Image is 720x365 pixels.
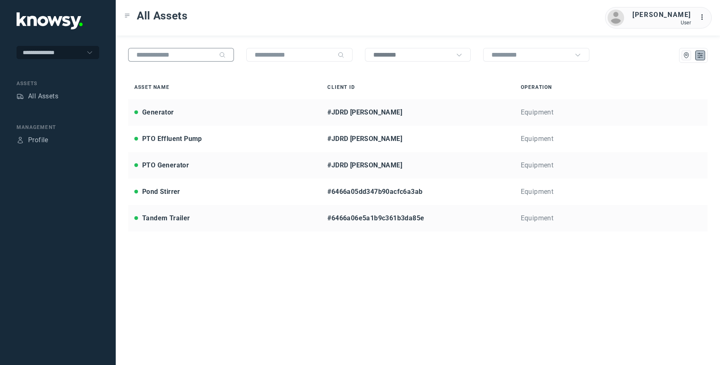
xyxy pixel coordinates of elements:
a: AssetsAll Assets [17,91,58,101]
div: [PERSON_NAME] [632,10,691,20]
div: : [699,12,709,22]
div: Profile [28,135,48,145]
div: Search [219,52,226,58]
div: User [632,20,691,26]
div: Equipment [521,107,701,117]
div: Client ID [327,83,508,91]
a: Generator#JDRD [PERSON_NAME]Equipment [128,99,708,126]
div: Operation [521,83,701,91]
div: Search [338,52,344,58]
a: PTO Generator#JDRD [PERSON_NAME]Equipment [128,152,708,179]
a: ProfileProfile [17,135,48,145]
tspan: ... [700,14,708,20]
a: Pond Stirrer#6466a05dd347b90acfc6a3abEquipment [128,179,708,205]
div: Pond Stirrer [142,187,180,197]
div: #6466a06e5a1b9c361b3da85e [327,213,508,223]
div: Assets [17,80,99,87]
div: Management [17,124,99,131]
div: Equipment [521,160,701,170]
div: Tandem Trailer [142,213,190,223]
div: Equipment [521,213,701,223]
div: #JDRD [PERSON_NAME] [327,160,508,170]
div: List [696,52,704,59]
div: PTO Effluent Pump [142,134,202,144]
a: Tandem Trailer#6466a06e5a1b9c361b3da85eEquipment [128,205,708,231]
div: #JDRD [PERSON_NAME] [327,134,508,144]
div: #6466a05dd347b90acfc6a3ab [327,187,508,197]
img: Application Logo [17,12,83,29]
img: avatar.png [608,10,624,26]
div: Equipment [521,187,701,197]
div: Assets [17,93,24,100]
div: Asset Name [134,83,315,91]
a: PTO Effluent Pump#JDRD [PERSON_NAME]Equipment [128,126,708,152]
div: Map [683,52,690,59]
span: All Assets [137,8,188,23]
div: PTO Generator [142,160,189,170]
div: Equipment [521,134,701,144]
div: #JDRD [PERSON_NAME] [327,107,508,117]
div: : [699,12,709,24]
div: Generator [142,107,174,117]
div: All Assets [28,91,58,101]
div: Profile [17,136,24,144]
div: Toggle Menu [124,13,130,19]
